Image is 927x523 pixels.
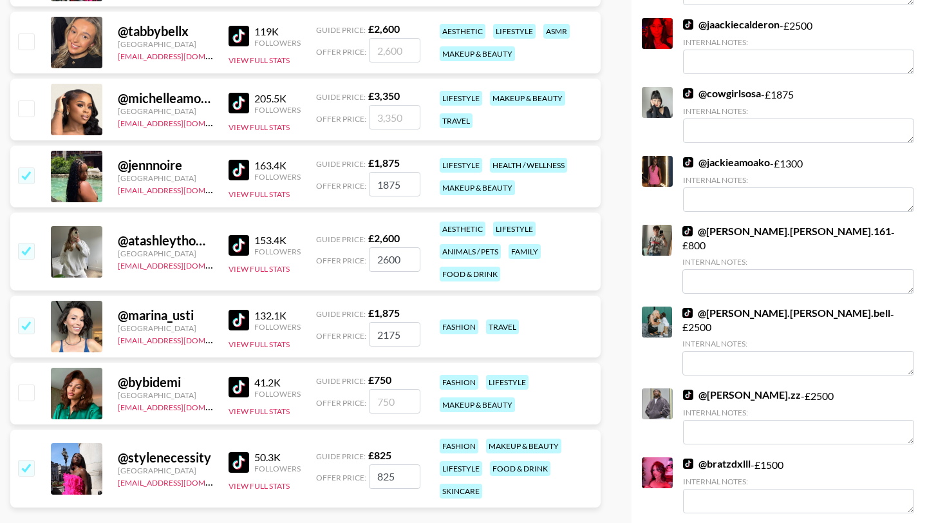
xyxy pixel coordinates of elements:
[682,307,914,376] div: - £ 2500
[369,38,420,62] input: 2,600
[118,233,213,249] div: @ atashleythomas
[254,25,301,38] div: 119K
[683,88,693,99] img: TikTok
[369,322,420,347] input: 1,875
[316,376,366,386] span: Guide Price:
[118,450,213,466] div: @ stylenecessity
[118,157,213,173] div: @ jennnoire
[369,464,420,489] input: 825
[229,93,249,113] img: TikTok
[229,310,249,330] img: TikTok
[440,397,515,412] div: makeup & beauty
[682,225,891,238] a: @[PERSON_NAME].[PERSON_NAME].161
[683,477,914,486] div: Internal Notes:
[254,234,301,247] div: 153.4K
[368,157,400,169] strong: £ 1,875
[440,113,473,128] div: travel
[254,376,301,389] div: 41.2K
[316,159,366,169] span: Guide Price:
[683,157,693,167] img: TikTok
[254,309,301,322] div: 132.1K
[368,23,400,35] strong: £ 2,600
[683,106,914,116] div: Internal Notes:
[368,374,391,386] strong: £ 750
[229,189,290,199] button: View Full Stats
[440,222,485,236] div: aesthetic
[683,18,780,31] a: @jaackiecalderon
[683,457,914,513] div: - £ 1500
[490,158,567,173] div: health / wellness
[683,87,914,143] div: - £ 1875
[369,172,420,196] input: 1,875
[683,18,914,74] div: - £ 2500
[440,46,515,61] div: makeup & beauty
[440,244,501,259] div: animals / pets
[254,159,301,172] div: 163.4K
[369,389,420,414] input: 750
[254,322,301,332] div: Followers
[368,90,400,102] strong: £ 3,350
[254,172,301,182] div: Followers
[118,173,213,183] div: [GEOGRAPHIC_DATA]
[118,183,247,195] a: [EMAIL_ADDRESS][DOMAIN_NAME]
[682,257,914,267] div: Internal Notes:
[493,24,536,39] div: lifestyle
[683,37,914,47] div: Internal Notes:
[316,452,366,461] span: Guide Price:
[490,91,565,106] div: makeup & beauty
[543,24,570,39] div: asmr
[440,91,482,106] div: lifestyle
[486,319,519,334] div: travel
[118,400,247,412] a: [EMAIL_ADDRESS][DOMAIN_NAME]
[229,481,290,491] button: View Full Stats
[118,249,213,258] div: [GEOGRAPHIC_DATA]
[254,451,301,464] div: 50.3K
[254,105,301,115] div: Followers
[683,19,693,30] img: TikTok
[229,406,290,416] button: View Full Stats
[118,307,213,323] div: @ marina_usti
[254,92,301,105] div: 205.5K
[683,408,914,417] div: Internal Notes:
[316,256,366,265] span: Offer Price:
[254,389,301,399] div: Followers
[316,47,366,57] span: Offer Price:
[229,235,249,256] img: TikTok
[683,459,693,469] img: TikTok
[440,461,482,476] div: lifestyle
[118,106,213,116] div: [GEOGRAPHIC_DATA]
[118,23,213,39] div: @ tabbybellx
[316,114,366,124] span: Offer Price:
[316,181,366,191] span: Offer Price:
[118,333,247,345] a: [EMAIL_ADDRESS][DOMAIN_NAME]
[486,439,561,453] div: makeup & beauty
[316,473,366,482] span: Offer Price:
[316,331,366,341] span: Offer Price:
[229,160,249,180] img: TikTok
[229,377,249,397] img: TikTok
[440,180,515,195] div: makeup & beauty
[683,87,761,100] a: @cowgirlsosa
[316,234,366,244] span: Guide Price:
[682,339,914,348] div: Internal Notes:
[440,439,478,453] div: fashion
[316,309,366,319] span: Guide Price:
[254,38,301,48] div: Followers
[682,225,914,294] div: - £ 800
[368,232,400,244] strong: £ 2,600
[118,90,213,106] div: @ michelleamoree
[440,375,478,390] div: fashion
[368,449,391,461] strong: £ 825
[118,374,213,390] div: @ bybidemi
[493,222,536,236] div: lifestyle
[509,244,541,259] div: family
[229,339,290,349] button: View Full Stats
[682,226,693,236] img: TikTok
[440,319,478,334] div: fashion
[118,390,213,400] div: [GEOGRAPHIC_DATA]
[316,25,366,35] span: Guide Price:
[118,323,213,333] div: [GEOGRAPHIC_DATA]
[229,55,290,65] button: View Full Stats
[118,39,213,49] div: [GEOGRAPHIC_DATA]
[683,457,751,470] a: @bratzdxlll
